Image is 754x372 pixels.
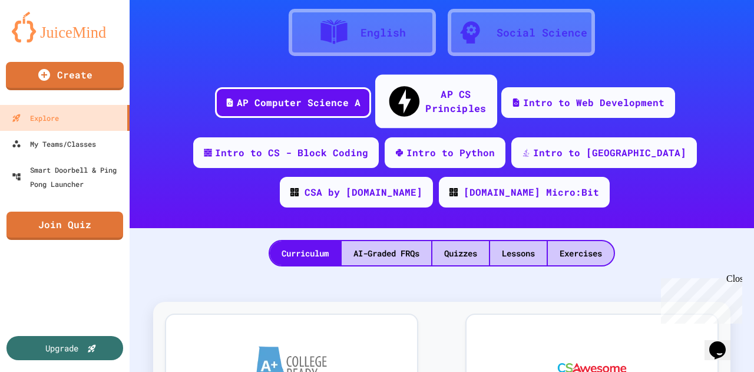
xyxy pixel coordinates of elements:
div: AP Computer Science A [237,96,361,110]
div: AI-Graded FRQs [342,241,431,265]
div: Intro to Web Development [523,96,664,110]
div: English [361,25,406,41]
div: Chat with us now!Close [5,5,81,75]
div: Lessons [490,241,547,265]
a: Create [6,62,124,90]
div: [DOMAIN_NAME] Micro:Bit [464,185,599,199]
div: Social Science [497,25,587,41]
div: My Teams/Classes [12,137,96,151]
iframe: chat widget [705,325,742,360]
img: CODE_logo_RGB.png [449,188,458,196]
div: Quizzes [432,241,489,265]
a: Join Quiz [6,212,123,240]
div: Intro to [GEOGRAPHIC_DATA] [533,146,686,160]
iframe: chat widget [656,274,742,324]
div: Smart Doorbell & Ping Pong Launcher [12,163,125,191]
div: Intro to CS - Block Coding [215,146,368,160]
img: CODE_logo_RGB.png [290,188,299,196]
div: Exercises [548,241,614,265]
img: logo-orange.svg [12,12,118,42]
div: Upgrade [45,342,78,354]
div: Curriculum [270,241,340,265]
div: AP CS Principles [425,87,486,116]
div: Explore [12,111,59,125]
div: Intro to Python [406,146,495,160]
div: CSA by [DOMAIN_NAME] [305,185,422,199]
